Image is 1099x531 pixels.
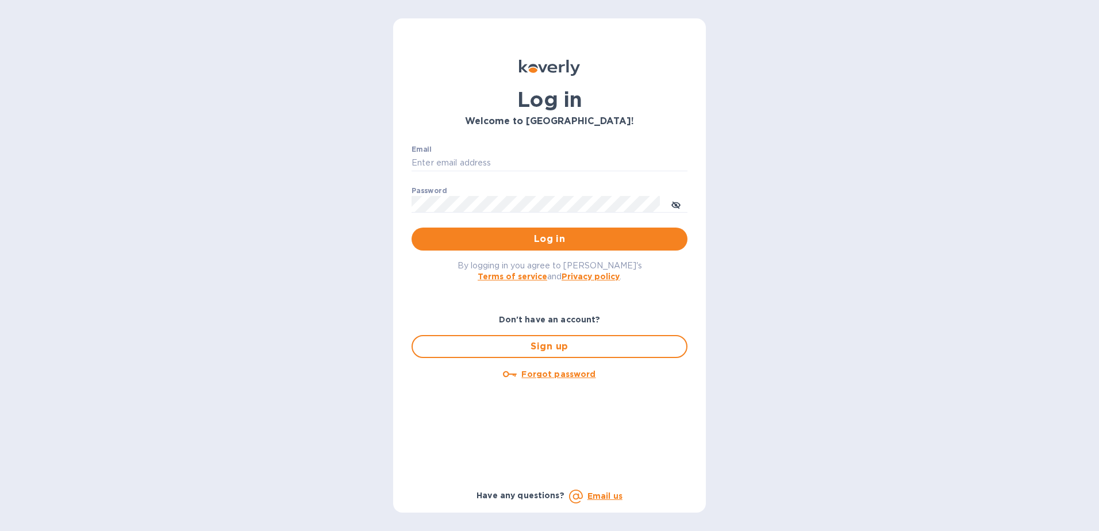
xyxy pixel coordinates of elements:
[412,335,687,358] button: Sign up
[412,187,447,194] label: Password
[478,272,547,281] a: Terms of service
[587,491,622,501] a: Email us
[664,193,687,216] button: toggle password visibility
[521,370,595,379] u: Forgot password
[421,232,678,246] span: Log in
[412,116,687,127] h3: Welcome to [GEOGRAPHIC_DATA]!
[422,340,677,353] span: Sign up
[519,60,580,76] img: Koverly
[499,315,601,324] b: Don't have an account?
[562,272,620,281] a: Privacy policy
[477,491,564,500] b: Have any questions?
[412,155,687,172] input: Enter email address
[458,261,642,281] span: By logging in you agree to [PERSON_NAME]'s and .
[412,87,687,111] h1: Log in
[412,228,687,251] button: Log in
[412,146,432,153] label: Email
